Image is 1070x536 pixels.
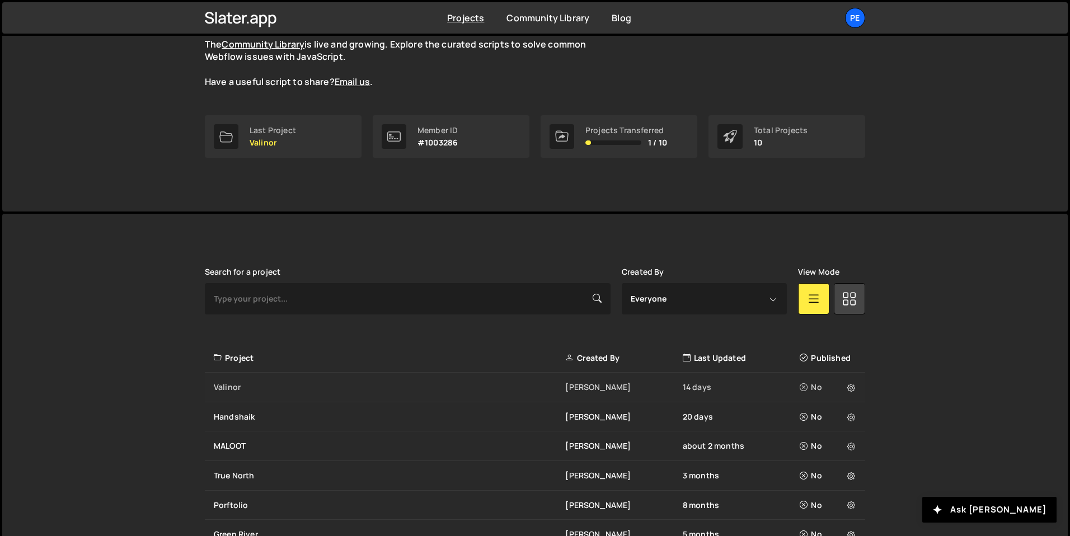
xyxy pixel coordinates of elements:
div: No [800,440,858,452]
div: Created By [565,352,682,364]
div: Porftolio [214,500,565,511]
label: View Mode [798,267,839,276]
div: [PERSON_NAME] [565,382,682,393]
div: Last Project [250,126,296,135]
a: Community Library [222,38,304,50]
p: #1003286 [417,138,458,147]
p: 10 [754,138,808,147]
a: Porftolio [PERSON_NAME] 8 months No [205,491,865,520]
a: Blog [612,12,631,24]
div: Handshaik [214,411,565,422]
div: No [800,470,858,481]
a: Valinor [PERSON_NAME] 14 days No [205,373,865,402]
div: 14 days [683,382,800,393]
div: MALOOT [214,440,565,452]
p: Valinor [250,138,296,147]
label: Search for a project [205,267,280,276]
div: Projects Transferred [585,126,667,135]
div: Published [800,352,858,364]
a: Pe [845,8,865,28]
a: Projects [447,12,484,24]
a: Community Library [506,12,589,24]
div: [PERSON_NAME] [565,500,682,511]
div: No [800,382,858,393]
div: 3 months [683,470,800,481]
a: Handshaik [PERSON_NAME] 20 days No [205,402,865,432]
button: Ask [PERSON_NAME] [922,497,1057,523]
div: [PERSON_NAME] [565,470,682,481]
div: about 2 months [683,440,800,452]
a: Last Project Valinor [205,115,362,158]
span: 1 / 10 [648,138,667,147]
div: True North [214,470,565,481]
div: Project [214,352,565,364]
div: [PERSON_NAME] [565,440,682,452]
label: Created By [622,267,664,276]
input: Type your project... [205,283,611,314]
div: Last Updated [683,352,800,364]
div: 8 months [683,500,800,511]
a: Email us [335,76,370,88]
a: MALOOT [PERSON_NAME] about 2 months No [205,431,865,461]
div: Total Projects [754,126,808,135]
div: No [800,500,858,511]
div: Member ID [417,126,458,135]
a: True North [PERSON_NAME] 3 months No [205,461,865,491]
div: 20 days [683,411,800,422]
div: [PERSON_NAME] [565,411,682,422]
div: Valinor [214,382,565,393]
div: No [800,411,858,422]
p: The is live and growing. Explore the curated scripts to solve common Webflow issues with JavaScri... [205,38,608,88]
